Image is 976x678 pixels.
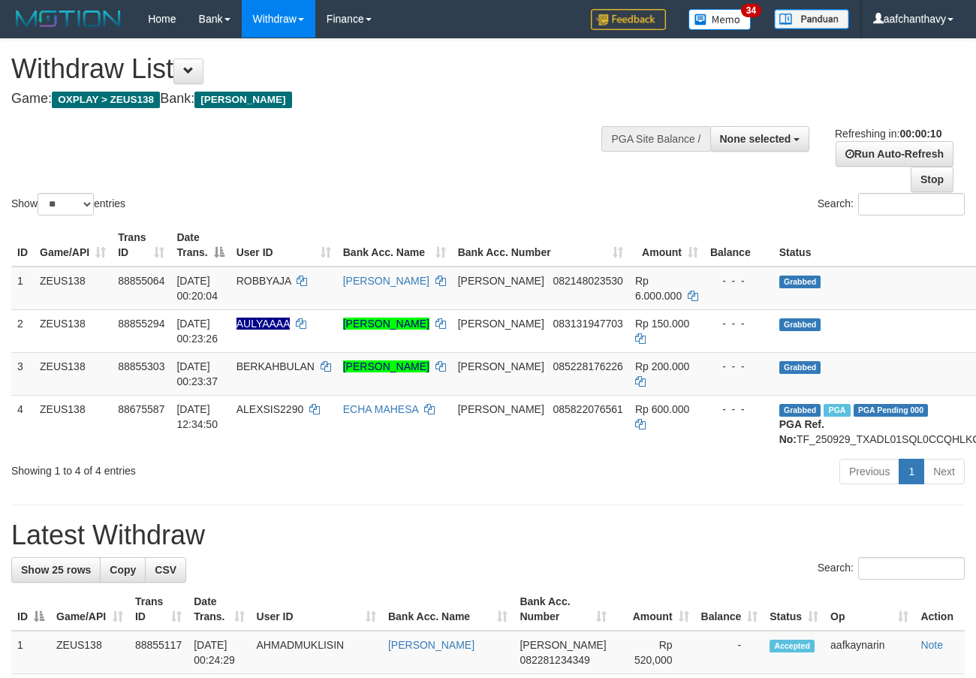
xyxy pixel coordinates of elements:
b: PGA Ref. No: [779,418,824,445]
td: 2 [11,309,34,352]
td: ZEUS138 [34,352,112,395]
span: None selected [720,133,791,145]
th: Balance: activate to sort column ascending [695,588,764,631]
td: 4 [11,395,34,453]
span: Rp 6.000.000 [635,275,682,302]
a: Show 25 rows [11,557,101,583]
span: [PERSON_NAME] [520,639,606,651]
span: Accepted [770,640,815,652]
span: [DATE] 12:34:50 [176,403,218,430]
h1: Latest Withdraw [11,520,965,550]
span: BERKAHBULAN [236,360,315,372]
td: [DATE] 00:24:29 [188,631,250,674]
td: 3 [11,352,34,395]
th: Bank Acc. Number: activate to sort column ascending [514,588,612,631]
a: Previous [839,459,899,484]
h4: Game: Bank: [11,92,636,107]
td: aafkaynarin [824,631,914,674]
a: [PERSON_NAME] [343,275,429,287]
td: ZEUS138 [34,309,112,352]
span: [PERSON_NAME] [194,92,291,108]
span: PGA Pending [854,404,929,417]
th: Game/API: activate to sort column ascending [50,588,129,631]
span: CSV [155,564,176,576]
div: - - - [710,316,767,331]
span: ROBBYAJA [236,275,291,287]
span: Grabbed [779,276,821,288]
th: Trans ID: activate to sort column ascending [129,588,188,631]
th: Amount: activate to sort column ascending [613,588,695,631]
a: ECHA MAHESA [343,403,418,415]
span: 88855064 [118,275,164,287]
span: ALEXSIS2290 [236,403,304,415]
div: Showing 1 to 4 of 4 entries [11,457,396,478]
a: Note [920,639,943,651]
label: Search: [818,193,965,215]
td: AHMADMUKLISIN [251,631,382,674]
span: Copy 085822076561 to clipboard [553,403,622,415]
td: ZEUS138 [34,395,112,453]
a: Run Auto-Refresh [836,141,953,167]
img: panduan.png [774,9,849,29]
td: 1 [11,267,34,310]
span: Show 25 rows [21,564,91,576]
strong: 00:00:10 [899,128,941,140]
th: Amount: activate to sort column ascending [629,224,704,267]
span: Copy 082148023530 to clipboard [553,275,622,287]
th: ID [11,224,34,267]
span: [PERSON_NAME] [458,318,544,330]
th: Action [914,588,965,631]
a: Copy [100,557,146,583]
td: Rp 520,000 [613,631,695,674]
span: Nama rekening ada tanda titik/strip, harap diedit [236,318,290,330]
th: Status: activate to sort column ascending [764,588,824,631]
div: - - - [710,402,767,417]
th: ID: activate to sort column descending [11,588,50,631]
a: CSV [145,557,186,583]
th: Game/API: activate to sort column ascending [34,224,112,267]
th: Op: activate to sort column ascending [824,588,914,631]
span: Marked by aafpengsreynich [824,404,850,417]
a: [PERSON_NAME] [343,318,429,330]
a: Next [923,459,965,484]
span: Grabbed [779,404,821,417]
span: Copy 085228176226 to clipboard [553,360,622,372]
span: 88855303 [118,360,164,372]
td: ZEUS138 [50,631,129,674]
div: PGA Site Balance / [601,126,709,152]
span: [PERSON_NAME] [458,275,544,287]
span: Grabbed [779,361,821,374]
span: Copy 082281234349 to clipboard [520,654,589,666]
th: User ID: activate to sort column ascending [230,224,337,267]
span: 34 [741,4,761,17]
span: Rp 200.000 [635,360,689,372]
label: Show entries [11,193,125,215]
img: Feedback.jpg [591,9,666,30]
span: [DATE] 00:20:04 [176,275,218,302]
img: Button%20Memo.svg [688,9,752,30]
th: User ID: activate to sort column ascending [251,588,382,631]
th: Date Trans.: activate to sort column ascending [188,588,250,631]
input: Search: [858,557,965,580]
a: [PERSON_NAME] [343,360,429,372]
th: Bank Acc. Name: activate to sort column ascending [337,224,452,267]
div: - - - [710,273,767,288]
th: Bank Acc. Number: activate to sort column ascending [452,224,629,267]
img: MOTION_logo.png [11,8,125,30]
span: [PERSON_NAME] [458,360,544,372]
span: Copy 083131947703 to clipboard [553,318,622,330]
th: Date Trans.: activate to sort column descending [170,224,230,267]
label: Search: [818,557,965,580]
span: OXPLAY > ZEUS138 [52,92,160,108]
span: Rp 600.000 [635,403,689,415]
td: 88855117 [129,631,188,674]
button: None selected [710,126,810,152]
td: 1 [11,631,50,674]
span: [DATE] 00:23:26 [176,318,218,345]
input: Search: [858,193,965,215]
span: [DATE] 00:23:37 [176,360,218,387]
th: Balance [704,224,773,267]
a: Stop [911,167,953,192]
a: 1 [899,459,924,484]
div: - - - [710,359,767,374]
